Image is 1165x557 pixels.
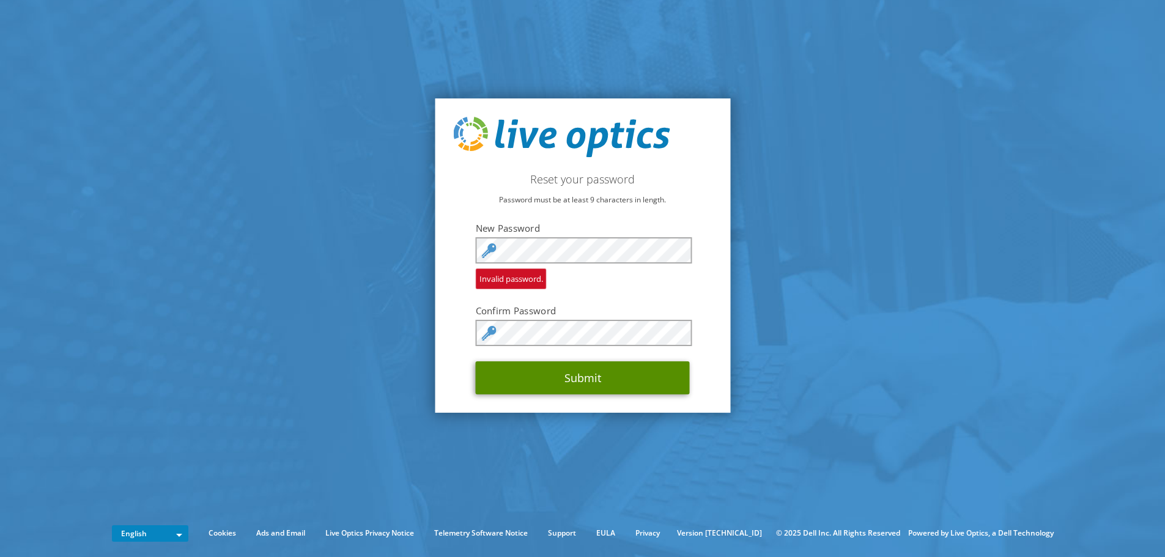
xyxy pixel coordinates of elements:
[587,526,624,540] a: EULA
[425,526,537,540] a: Telemetry Software Notice
[476,304,690,317] label: Confirm Password
[908,526,1054,540] li: Powered by Live Optics, a Dell Technology
[453,193,712,207] p: Password must be at least 9 characters in length.
[453,117,670,157] img: live_optics_svg.svg
[476,361,690,394] button: Submit
[671,526,768,540] li: Version [TECHNICAL_ID]
[626,526,669,540] a: Privacy
[453,172,712,186] h2: Reset your password
[476,268,547,289] span: Invalid password.
[316,526,423,540] a: Live Optics Privacy Notice
[539,526,585,540] a: Support
[247,526,314,540] a: Ads and Email
[476,222,690,234] label: New Password
[770,526,906,540] li: © 2025 Dell Inc. All Rights Reserved
[199,526,245,540] a: Cookies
